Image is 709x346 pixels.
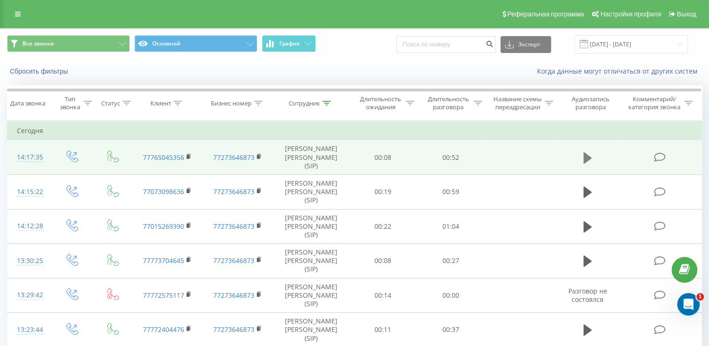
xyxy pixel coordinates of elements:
button: График [262,35,316,52]
a: Когда данные могут отличаться от других систем [537,67,702,75]
span: Все звонки [22,40,54,47]
a: 77273646873 [213,291,254,300]
td: 00:14 [349,278,417,313]
a: 77273646873 [213,256,254,265]
td: 00:27 [417,244,485,278]
div: 13:29:42 [17,286,41,304]
div: Длительность разговора [425,95,471,111]
span: 1 [696,293,704,301]
td: 01:04 [417,209,485,244]
span: Разговор не состоялся [568,286,607,304]
a: 77073098636 [143,187,184,196]
a: 77772404476 [143,325,184,334]
a: 77273646873 [213,325,254,334]
a: 77765045356 [143,153,184,162]
div: Бизнес номер [211,99,252,107]
div: Тип звонка [59,95,81,111]
input: Поиск по номеру [396,36,496,53]
td: 00:08 [349,140,417,175]
div: 13:23:44 [17,321,41,339]
td: 00:52 [417,140,485,175]
div: 13:30:25 [17,252,41,270]
td: [PERSON_NAME] [PERSON_NAME] (SIP) [273,244,349,278]
td: [PERSON_NAME] [PERSON_NAME] (SIP) [273,140,349,175]
a: 77772575117 [143,291,184,300]
span: Настройки профиля [600,10,661,18]
td: 00:59 [417,174,485,209]
button: Экспорт [500,36,551,53]
div: Статус [101,99,120,107]
div: Дата звонка [10,99,45,107]
button: Основной [134,35,257,52]
td: [PERSON_NAME] [PERSON_NAME] (SIP) [273,209,349,244]
div: 14:17:35 [17,148,41,166]
a: 77015269390 [143,222,184,231]
div: Название схемы переадресации [493,95,542,111]
a: 77773704645 [143,256,184,265]
td: [PERSON_NAME] [PERSON_NAME] (SIP) [273,174,349,209]
button: Все звонки [7,35,130,52]
td: 00:08 [349,244,417,278]
a: 77273646873 [213,153,254,162]
div: Аудиозапись разговора [564,95,618,111]
span: Реферальная программа [507,10,584,18]
a: 77273646873 [213,187,254,196]
td: 00:22 [349,209,417,244]
div: 14:12:28 [17,217,41,235]
td: 00:19 [349,174,417,209]
span: Выход [677,10,696,18]
a: 77273646873 [213,222,254,231]
span: График [279,40,300,47]
div: Комментарий/категория звонка [627,95,682,111]
td: Сегодня [7,121,702,140]
div: Сотрудник [289,99,320,107]
iframe: Intercom live chat [677,293,700,316]
td: 00:00 [417,278,485,313]
button: Сбросить фильтры [7,67,73,75]
div: Клиент [150,99,171,107]
div: Длительность ожидания [358,95,404,111]
td: [PERSON_NAME] [PERSON_NAME] (SIP) [273,278,349,313]
div: 14:15:22 [17,183,41,201]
